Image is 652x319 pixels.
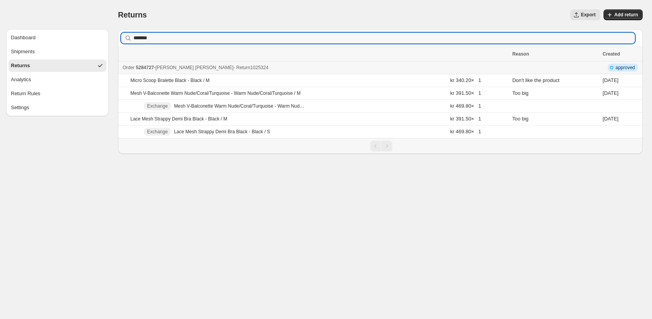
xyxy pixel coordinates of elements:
span: - Return 1025324 [234,65,269,70]
span: kr 391.50 × 1 [450,90,481,96]
span: kr 469.80 × 1 [450,129,481,134]
button: Add return [603,9,643,20]
div: Shipments [11,48,35,56]
span: 5284727 [136,65,154,70]
button: Returns [9,59,106,72]
span: Exchange [147,129,168,135]
button: Export [570,9,600,20]
div: Return Rules [11,90,40,98]
p: Lace Mesh Strappy Demi Bra Black - Black / S [174,129,270,135]
time: Sunday, September 14, 2025 at 11:31:14 AM [603,77,619,83]
button: Shipments [9,45,106,58]
time: Sunday, September 14, 2025 at 11:31:14 AM [603,116,619,122]
div: Dashboard [11,34,36,42]
td: Too big [510,113,600,126]
div: Analytics [11,76,31,84]
span: kr 469.80 × 1 [450,103,481,109]
span: approved [616,64,635,71]
span: kr 391.50 × 1 [450,116,481,122]
span: Add return [614,12,638,18]
button: Return Rules [9,87,106,100]
button: Analytics [9,73,106,86]
td: Too big [510,87,600,100]
span: Exchange [147,103,168,109]
p: Lace Mesh Strappy Demi Bra Black - Black / M [130,116,227,122]
p: Mesh V-Balconette Warm Nude/Coral/Turquoise - Warm Nude/Coral/Turquoise / M [130,90,300,96]
div: - [123,64,508,71]
button: Settings [9,101,106,114]
span: Returns [118,10,147,19]
button: Dashboard [9,31,106,44]
div: Returns [11,62,30,70]
time: Sunday, September 14, 2025 at 11:31:14 AM [603,90,619,96]
span: Created [603,51,620,57]
div: Settings [11,104,29,112]
span: Order [123,65,135,70]
span: Export [581,12,596,18]
p: Micro Scoop Bralette Black - Black / M [130,77,210,84]
td: Don't like the product [510,74,600,87]
span: kr 340.20 × 1 [450,77,481,83]
p: Mesh V-Balconette Warm Nude/Coral/Turquoise - Warm Nude/Coral/Turquoise / S [174,103,305,109]
span: [PERSON_NAME] [PERSON_NAME] [156,65,234,70]
nav: Pagination [118,138,643,154]
span: Reason [512,51,529,57]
